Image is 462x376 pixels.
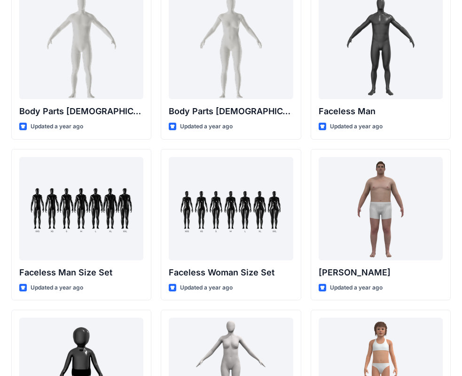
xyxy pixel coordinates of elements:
p: Faceless Man [319,105,443,118]
p: Updated a year ago [31,122,83,132]
p: Faceless Woman Size Set [169,266,293,279]
a: Faceless Man Size Set [19,157,143,260]
p: Body Parts [DEMOGRAPHIC_DATA] [169,105,293,118]
p: Faceless Man Size Set [19,266,143,279]
p: Updated a year ago [31,283,83,293]
p: Updated a year ago [330,283,383,293]
a: Joseph [319,157,443,260]
p: [PERSON_NAME] [319,266,443,279]
p: Updated a year ago [180,122,233,132]
p: Updated a year ago [330,122,383,132]
p: Body Parts [DEMOGRAPHIC_DATA] [19,105,143,118]
p: Updated a year ago [180,283,233,293]
a: Faceless Woman Size Set [169,157,293,260]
